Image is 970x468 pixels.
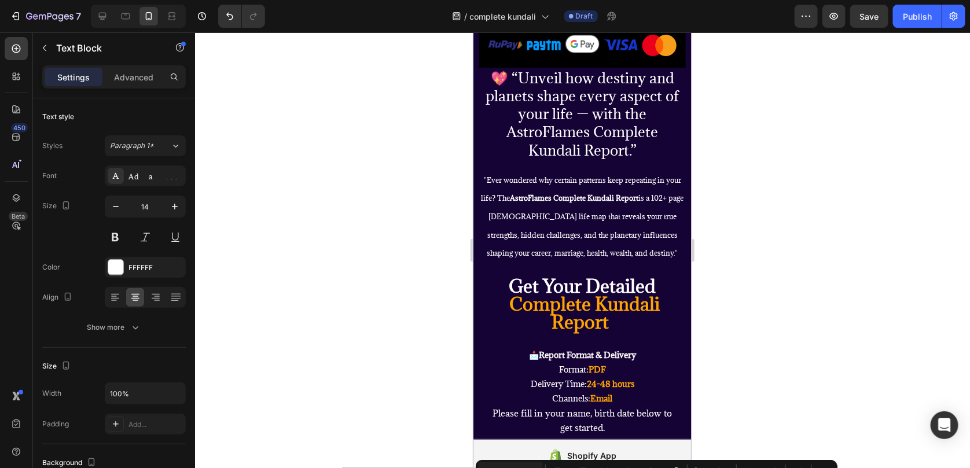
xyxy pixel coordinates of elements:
span: Paragraph 1* [110,141,154,151]
div: Open Intercom Messenger [931,411,958,439]
p: Advanced [114,71,153,83]
p: 7 [76,9,81,23]
div: Beta [9,212,28,221]
div: Undo/Redo [218,5,265,28]
p: Settings [57,71,90,83]
div: FFFFFF [128,263,183,273]
span: / [465,10,468,23]
div: Size [42,198,73,214]
div: 450 [11,123,28,132]
div: Font [42,171,57,181]
span: complete kundali [470,10,537,23]
button: Save [850,5,888,28]
div: Adamina [128,171,183,182]
div: Width [42,388,61,399]
div: Add... [128,419,183,430]
button: Paragraph 1* [105,135,186,156]
button: 7 [5,5,86,28]
div: Color [42,262,60,272]
span: Save [860,12,879,21]
p: Text Block [56,41,155,55]
div: Text style [42,112,74,122]
div: Show more [87,322,141,333]
div: Size [42,359,73,374]
input: Auto [105,383,185,404]
div: Padding [42,419,69,429]
div: Publish [903,10,932,23]
span: Draft [576,11,593,21]
button: Show more [42,317,186,338]
button: Publish [893,5,942,28]
iframe: Design area [473,32,692,468]
div: Align [42,290,75,305]
div: Styles [42,141,63,151]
